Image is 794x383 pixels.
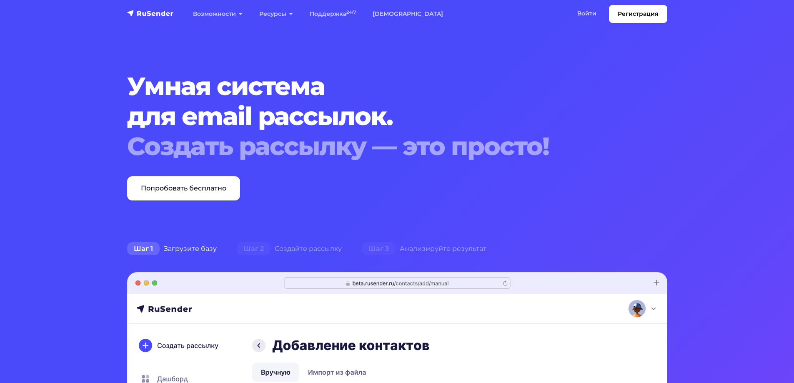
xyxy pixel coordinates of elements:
[364,5,451,23] a: [DEMOGRAPHIC_DATA]
[127,176,240,200] a: Попробовать бесплатно
[346,10,356,15] sup: 24/7
[609,5,667,23] a: Регистрация
[127,131,621,161] div: Создать рассылку — это просто!
[117,240,227,257] div: Загрузите базу
[227,240,352,257] div: Создайте рассылку
[352,240,496,257] div: Анализируйте результат
[237,242,271,255] span: Шаг 2
[569,5,605,22] a: Войти
[251,5,301,23] a: Ресурсы
[301,5,364,23] a: Поддержка24/7
[362,242,396,255] span: Шаг 3
[185,5,251,23] a: Возможности
[127,9,174,18] img: RuSender
[127,71,621,161] h1: Умная система для email рассылок.
[127,242,160,255] span: Шаг 1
